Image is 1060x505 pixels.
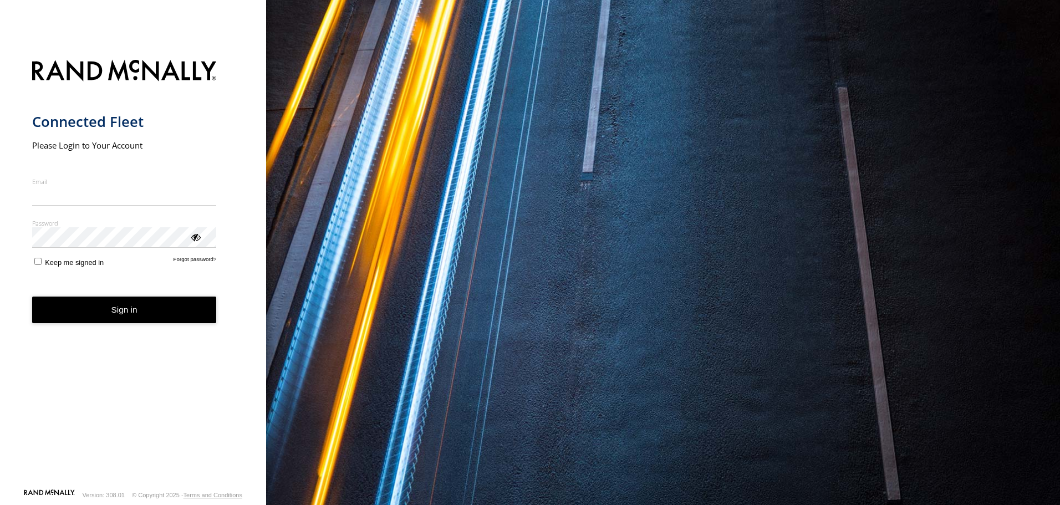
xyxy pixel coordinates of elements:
[32,53,235,488] form: main
[32,219,217,227] label: Password
[190,231,201,242] div: ViewPassword
[24,489,75,501] a: Visit our Website
[184,492,242,498] a: Terms and Conditions
[32,113,217,131] h1: Connected Fleet
[32,140,217,151] h2: Please Login to Your Account
[132,492,242,498] div: © Copyright 2025 -
[45,258,104,267] span: Keep me signed in
[32,177,217,186] label: Email
[174,256,217,267] a: Forgot password?
[32,58,217,86] img: Rand McNally
[83,492,125,498] div: Version: 308.01
[34,258,42,265] input: Keep me signed in
[32,297,217,324] button: Sign in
